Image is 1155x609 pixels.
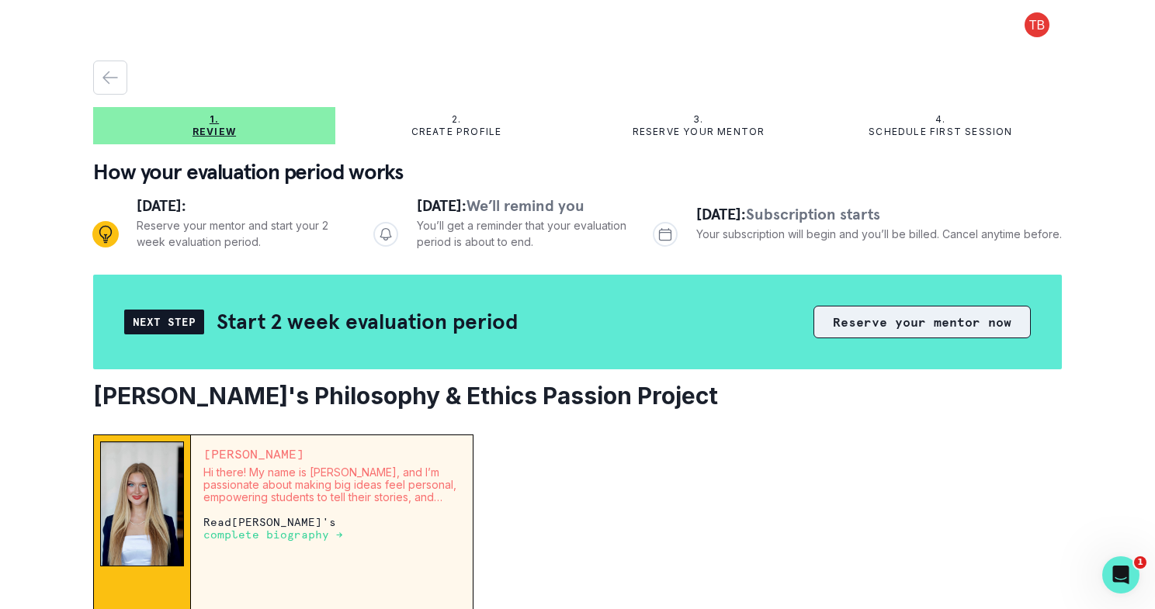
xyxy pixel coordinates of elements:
[203,528,343,541] a: complete biography →
[696,204,746,224] span: [DATE]:
[417,217,629,250] p: You’ll get a reminder that your evaluation period is about to end.
[869,126,1012,138] p: Schedule first session
[192,126,236,138] p: Review
[217,308,518,335] h2: Start 2 week evaluation period
[137,196,186,216] span: [DATE]:
[693,113,703,126] p: 3.
[696,226,1062,242] p: Your subscription will begin and you’ll be billed. Cancel anytime before.
[203,466,460,503] p: Hi there! My name is [PERSON_NAME], and I’m passionate about making big ideas feel personal, empo...
[203,516,460,541] p: Read [PERSON_NAME] 's
[746,204,880,224] span: Subscription starts
[124,310,204,334] div: Next Step
[813,306,1031,338] button: Reserve your mentor now
[1102,556,1139,593] iframe: Intercom live chat
[210,113,219,126] p: 1.
[417,196,467,216] span: [DATE]:
[411,126,502,138] p: Create profile
[93,382,1062,410] h2: [PERSON_NAME]'s Philosophy & Ethics Passion Project
[137,217,349,250] p: Reserve your mentor and start your 2 week evaluation period.
[452,113,461,126] p: 2.
[1134,556,1146,569] span: 1
[467,196,584,216] span: We’ll remind you
[203,448,460,460] p: [PERSON_NAME]
[633,126,765,138] p: Reserve your mentor
[93,194,1062,275] div: Progress
[935,113,945,126] p: 4.
[93,157,1062,188] p: How your evaluation period works
[1012,12,1062,37] button: profile picture
[100,441,184,566] img: Mentor Image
